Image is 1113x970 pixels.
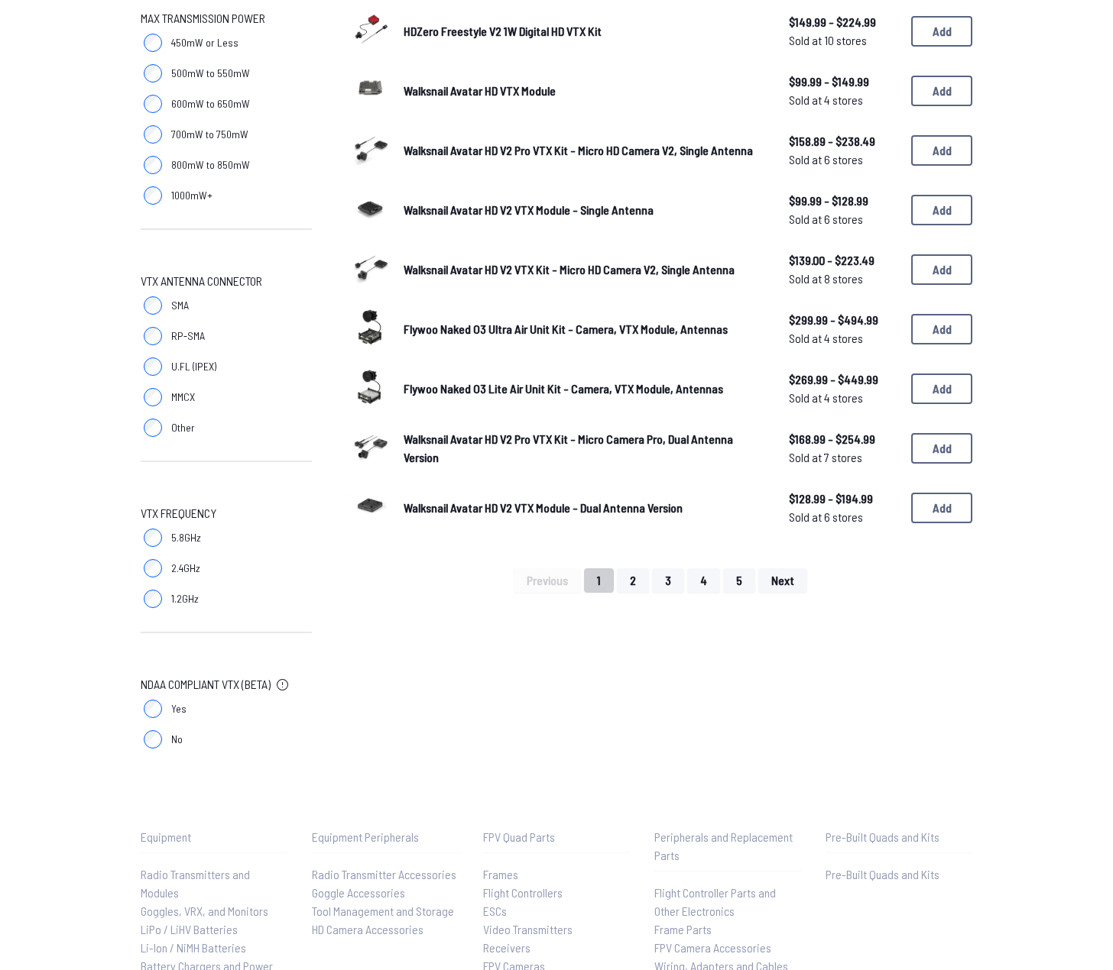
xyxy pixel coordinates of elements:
a: image [349,365,391,412]
span: Walksnail Avatar HD V2 VTX Module - Single Antenna [404,202,654,217]
button: Add [911,16,972,47]
span: Walksnail Avatar HD VTX Module [404,83,556,98]
span: 1.2GHz [171,591,199,606]
a: Tool Management and Storage [312,902,459,920]
input: Yes [144,700,162,718]
input: 450mW or Less [144,34,162,52]
a: Flight Controller Parts and Other Electronics [654,884,801,920]
a: Li-Ion / NiMH Batteries [141,939,287,957]
input: SMA [144,296,162,315]
a: Walksnail Avatar HD V2 Pro VTX Kit - Micro Camera Pro, Dual Antenna Version [404,430,764,467]
button: Add [911,254,972,285]
span: 600mW to 650mW [171,96,250,112]
span: HD Camera Accessories [312,922,423,936]
img: image [349,365,391,408]
span: $269.99 - $449.99 [789,370,899,389]
a: Frame Parts [654,920,801,939]
span: RP-SMA [171,328,205,344]
a: image [349,186,391,234]
p: Pre-Built Quads and Kits [826,828,972,846]
span: SMA [171,298,189,313]
span: $128.99 - $194.99 [789,490,899,508]
a: LiPo / LiHV Batteries [141,920,287,939]
a: Walksnail Avatar HD V2 VTX Module - Dual Antenna Version [404,499,764,517]
span: Sold at 6 stores [789,508,899,526]
input: 1000mW+ [144,186,162,205]
span: Li-Ion / NiMH Batteries [141,940,246,955]
span: 450mW or Less [171,35,238,50]
img: image [349,8,391,50]
span: Video Transmitters [483,922,573,936]
a: Walksnail Avatar HD V2 Pro VTX Kit - Micro HD Camera V2, Single Antenna [404,141,764,160]
img: image [349,67,391,110]
a: FPV Camera Accessories [654,939,801,957]
a: HDZero Freestyle V2 1W Digital HD VTX Kit [404,22,764,40]
a: Frames [483,865,630,884]
span: $139.00 - $223.49 [789,251,899,270]
span: Goggles, VRX, and Monitors [141,904,268,918]
button: 4 [687,568,720,593]
span: 2.4GHz [171,561,200,576]
img: image [349,306,391,348]
span: Sold at 4 stores [789,389,899,407]
span: 800mW to 850mW [171,157,250,173]
span: Flywoo Naked O3 Lite Air Unit Kit - Camera, VTX Module, Antennas [404,381,723,396]
button: Add [911,433,972,464]
input: No [144,730,162,749]
input: 600mW to 650mW [144,95,162,113]
a: Flywoo Naked O3 Ultra Air Unit Kit - Camera, VTX Module, Antennas [404,320,764,338]
span: VTX Frequency [141,504,216,522]
a: Radio Transmitter Accessories [312,865,459,884]
span: Sold at 4 stores [789,329,899,348]
a: image [349,246,391,293]
span: Next [771,574,794,587]
p: Peripherals and Replacement Parts [654,828,801,865]
span: Flight Controller Parts and Other Electronics [654,885,776,918]
input: MMCX [144,388,162,406]
span: FPV Camera Accessories [654,940,771,955]
span: HDZero Freestyle V2 1W Digital HD VTX Kit [404,24,602,38]
span: Sold at 6 stores [789,210,899,228]
button: Add [911,373,972,404]
a: Receivers [483,939,630,957]
input: U.FL (IPEX) [144,357,162,376]
button: 2 [617,568,649,593]
span: LiPo / LiHV Batteries [141,922,238,936]
span: $299.99 - $494.99 [789,311,899,329]
a: Flight Controllers [483,884,630,902]
a: Goggles, VRX, and Monitors [141,902,287,920]
span: ESCs [483,904,507,918]
span: Flight Controllers [483,885,563,900]
input: Other [144,419,162,437]
span: 500mW to 550mW [171,66,250,81]
a: image [349,127,391,174]
button: 5 [723,568,755,593]
span: Goggle Accessories [312,885,405,900]
img: image [349,484,391,527]
span: Walksnail Avatar HD V2 Pro VTX Kit - Micro HD Camera V2, Single Antenna [404,143,753,157]
button: Next [758,568,807,593]
span: 1000mW+ [171,188,213,203]
a: image [349,8,391,55]
span: $99.99 - $149.99 [789,73,899,91]
img: image [349,425,391,467]
input: 700mW to 750mW [144,125,162,144]
span: Yes [171,701,187,716]
button: Add [911,493,972,523]
input: RP-SMA [144,327,162,345]
span: $168.99 - $254.99 [789,430,899,448]
span: Frame Parts [654,922,712,936]
span: Frames [483,867,518,881]
img: image [349,246,391,289]
span: Sold at 7 stores [789,448,899,467]
img: image [349,127,391,170]
span: $149.99 - $224.99 [789,13,899,31]
button: Add [911,195,972,225]
a: image [349,484,391,532]
a: Pre-Built Quads and Kits [826,865,972,884]
a: image [349,425,391,472]
a: HD Camera Accessories [312,920,459,939]
img: image [349,186,391,229]
span: Receivers [483,940,531,955]
input: 5.8GHz [144,529,162,547]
